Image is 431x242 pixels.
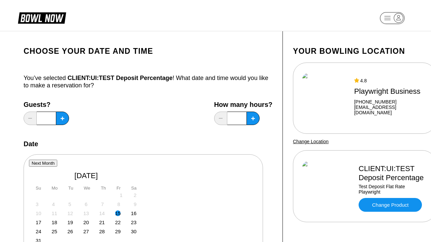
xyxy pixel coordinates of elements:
div: Choose Thursday, August 28th, 2025 [99,229,105,234]
div: Choose Tuesday, August 19th, 2025 [67,219,73,225]
div: Sa [131,186,137,191]
div: Choose Thursday, August 21st, 2025 [99,219,105,225]
div: Choose Monday, August 25th, 2025 [52,229,57,234]
a: [EMAIL_ADDRESS][DOMAIN_NAME] [354,105,427,115]
div: Not available Wednesday, August 13th, 2025 [83,210,89,216]
h1: Choose your Date and time [24,46,272,56]
button: Next Month [29,160,57,167]
div: Not available Sunday, August 3rd, 2025 [36,201,38,207]
div: Choose Monday, August 18th, 2025 [52,219,57,225]
div: Not available Friday, August 1st, 2025 [120,192,123,198]
div: Choose Sunday, August 24th, 2025 [36,229,41,234]
div: Not available Tuesday, August 5th, 2025 [68,201,71,207]
div: Not available Wednesday, August 6th, 2025 [85,201,88,207]
div: Choose Wednesday, August 27th, 2025 [83,229,89,234]
div: Fr [117,186,121,191]
div: Not available Tuesday, August 12th, 2025 [67,210,73,216]
div: Not available Saturday, August 9th, 2025 [134,201,136,207]
div: We [84,186,90,191]
div: CLIENT:UI:TEST Deposit Percentage [359,164,427,182]
div: Not available Thursday, August 7th, 2025 [101,201,104,207]
span: CLIENT:UI:TEST Deposit Percentage [67,75,172,81]
div: Test Deposit Flat Rate Playwright [359,184,427,195]
div: Choose Saturday, August 23rd, 2025 [131,219,137,225]
div: [DATE] [34,171,138,180]
img: Playwright Business [302,73,348,123]
div: Not available Monday, August 4th, 2025 [52,201,55,207]
img: CLIENT:UI:TEST Deposit Percentage [302,161,353,211]
span: Next Month [32,161,55,166]
div: Choose Saturday, August 16th, 2025 [131,210,137,216]
div: Not available Thursday, August 14th, 2025 [99,210,105,216]
a: Change Product [359,198,422,212]
label: How many hours? [214,101,272,108]
div: Choose Sunday, August 17th, 2025 [36,219,41,225]
div: Choose Tuesday, August 26th, 2025 [67,229,73,234]
div: Su [36,186,41,191]
div: Choose Friday, August 22nd, 2025 [115,219,121,225]
div: Tu [68,186,73,191]
div: Choose Friday, August 15th, 2025 [115,210,121,216]
div: 4.8 [354,78,427,83]
div: Not available Sunday, August 10th, 2025 [36,210,41,216]
div: [PHONE_NUMBER] [354,99,427,105]
div: Mo [52,186,58,191]
div: Choose Wednesday, August 20th, 2025 [83,219,89,225]
div: Th [101,186,106,191]
div: You’ve selected ! What date and time would you like to make a reservation for? [24,74,272,89]
a: Change Location [293,139,329,144]
div: Not available Monday, August 11th, 2025 [52,210,57,216]
label: Guests? [24,101,69,108]
div: Choose Friday, August 29th, 2025 [115,229,121,234]
div: Playwright Business [354,87,427,96]
label: Date [24,140,38,148]
div: Not available Saturday, August 2nd, 2025 [134,192,136,198]
div: Choose Saturday, August 30th, 2025 [131,229,137,234]
div: Not available Friday, August 8th, 2025 [118,201,120,207]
